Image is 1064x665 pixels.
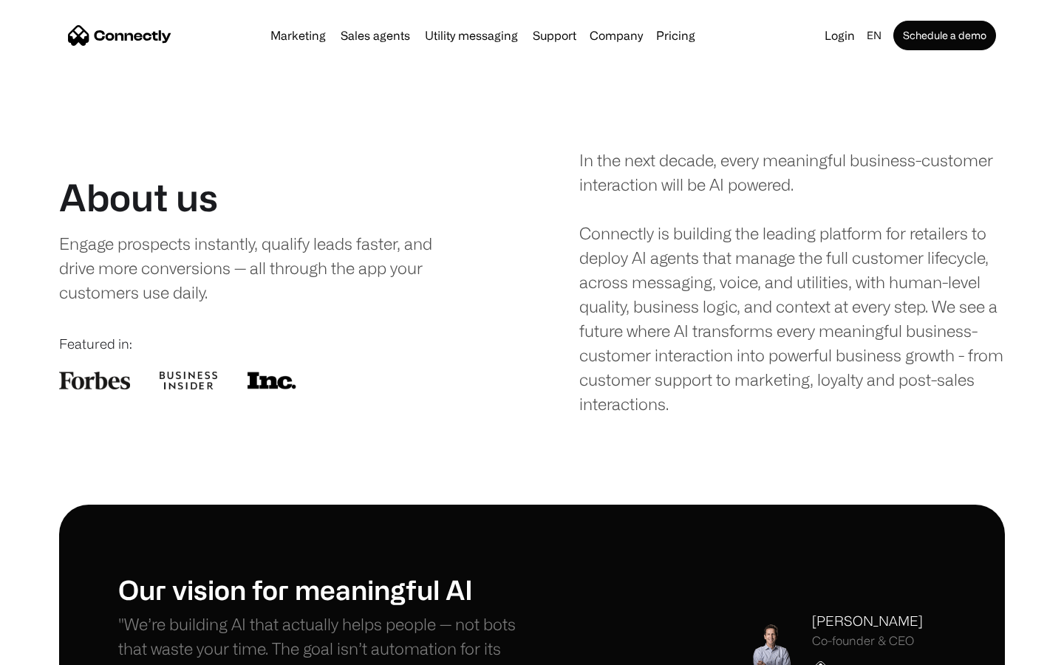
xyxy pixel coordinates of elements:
a: Marketing [265,30,332,41]
a: Utility messaging [419,30,524,41]
div: Company [590,25,643,46]
div: [PERSON_NAME] [812,611,923,631]
h1: About us [59,175,218,219]
div: In the next decade, every meaningful business-customer interaction will be AI powered. Connectly ... [579,148,1005,416]
a: Login [819,25,861,46]
a: Sales agents [335,30,416,41]
div: Featured in: [59,334,485,354]
aside: Language selected: English [15,638,89,660]
a: Schedule a demo [893,21,996,50]
h1: Our vision for meaningful AI [118,573,532,605]
div: Engage prospects instantly, qualify leads faster, and drive more conversions — all through the ap... [59,231,463,304]
a: Pricing [650,30,701,41]
div: Co-founder & CEO [812,634,923,648]
a: Support [527,30,582,41]
div: en [867,25,881,46]
ul: Language list [30,639,89,660]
